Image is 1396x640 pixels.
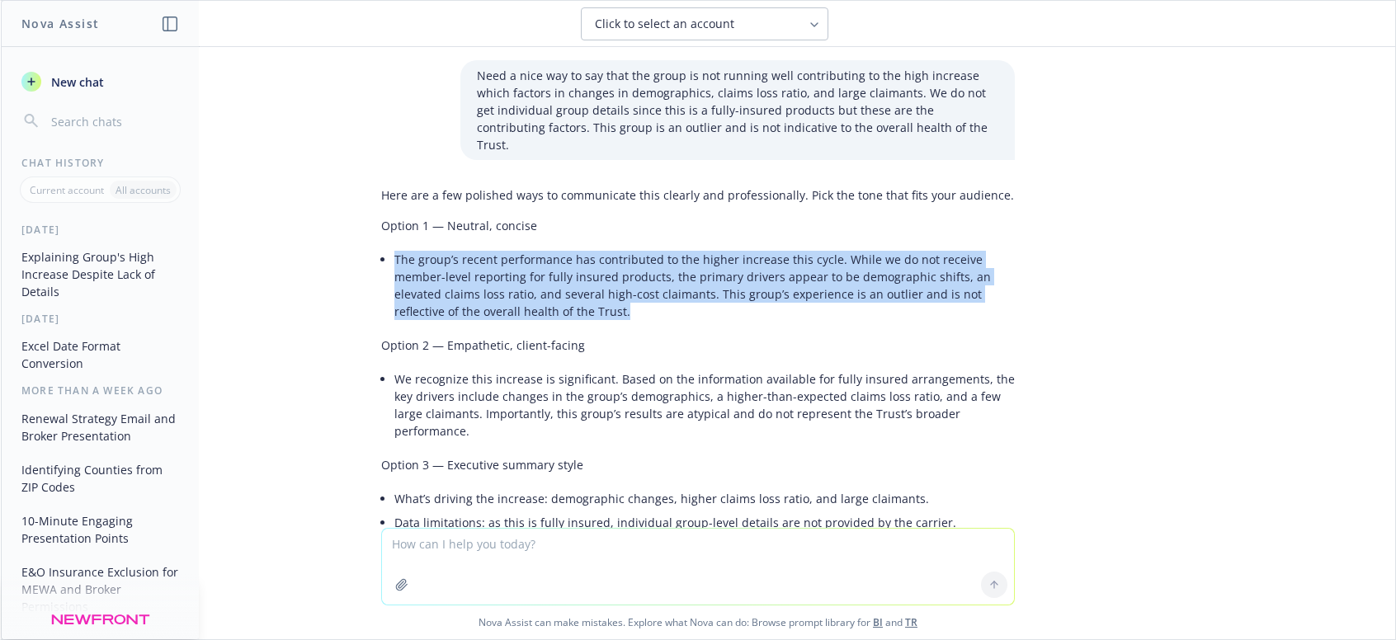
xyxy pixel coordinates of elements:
[15,456,186,501] button: Identifying Counties from ZIP Codes
[595,16,734,32] span: Click to select an account
[381,217,1015,234] p: Option 1 — Neutral, concise
[15,67,186,96] button: New chat
[905,615,917,629] a: TR
[48,110,179,133] input: Search chats
[394,367,1015,443] li: We recognize this increase is significant. Based on the information available for fully insured a...
[116,183,171,197] p: All accounts
[2,312,199,326] div: [DATE]
[477,67,998,153] p: Need a nice way to say that the group is not running well contributing to the high increase which...
[394,247,1015,323] li: The group’s recent performance has contributed to the higher increase this cycle. While we do not...
[381,456,1015,473] p: Option 3 — Executive summary style
[2,223,199,237] div: [DATE]
[394,511,1015,534] li: Data limitations: as this is fully insured, individual group-level details are not provided by th...
[21,15,99,32] h1: Nova Assist
[15,243,186,305] button: Explaining Group's High Increase Despite Lack of Details
[381,336,1015,354] p: Option 2 — Empathetic, client-facing
[581,7,828,40] button: Click to select an account
[394,487,1015,511] li: What’s driving the increase: demographic changes, higher claims loss ratio, and large claimants.
[2,156,199,170] div: Chat History
[15,405,186,449] button: Renewal Strategy Email and Broker Presentation
[30,183,104,197] p: Current account
[15,332,186,377] button: Excel Date Format Conversion
[873,615,883,629] a: BI
[15,558,186,620] button: E&O Insurance Exclusion for MEWA and Broker Permissions
[15,507,186,552] button: 10-Minute Engaging Presentation Points
[48,73,104,91] span: New chat
[381,186,1015,204] p: Here are a few polished ways to communicate this clearly and professionally. Pick the tone that f...
[2,384,199,398] div: More than a week ago
[7,605,1389,639] span: Nova Assist can make mistakes. Explore what Nova can do: Browse prompt library for and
